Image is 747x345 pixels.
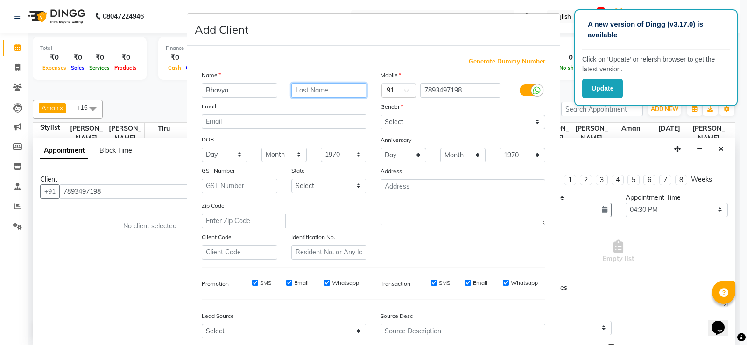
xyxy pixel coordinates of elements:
[291,167,305,175] label: State
[291,83,367,98] input: Last Name
[202,245,277,260] input: Client Code
[260,279,271,287] label: SMS
[294,279,309,287] label: Email
[202,71,221,79] label: Name
[202,280,229,288] label: Promotion
[202,167,235,175] label: GST Number
[202,135,214,144] label: DOB
[291,233,335,241] label: Identification No.
[439,279,450,287] label: SMS
[202,102,216,111] label: Email
[202,114,366,129] input: Email
[381,103,403,111] label: Gender
[469,57,545,66] span: Generate Dummy Number
[291,245,367,260] input: Resident No. or Any Id
[202,233,232,241] label: Client Code
[381,312,413,320] label: Source Desc
[195,21,248,38] h4: Add Client
[420,83,501,98] input: Mobile
[202,202,225,210] label: Zip Code
[202,83,277,98] input: First Name
[202,312,234,320] label: Lead Source
[381,71,401,79] label: Mobile
[473,279,487,287] label: Email
[381,136,411,144] label: Anniversary
[202,179,277,193] input: GST Number
[332,279,359,287] label: Whatsapp
[202,214,286,228] input: Enter Zip Code
[381,280,410,288] label: Transaction
[381,167,402,176] label: Address
[511,279,538,287] label: Whatsapp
